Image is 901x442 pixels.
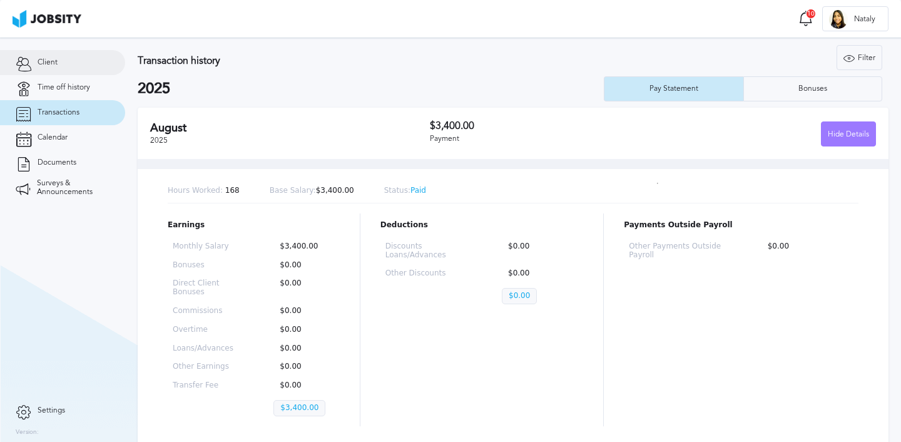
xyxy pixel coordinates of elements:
[430,135,653,143] div: Payment
[13,10,81,28] img: ab4bad089aa723f57921c736e9817d99.png
[168,221,340,230] p: Earnings
[643,85,705,93] div: Pay Statement
[380,221,584,230] p: Deductions
[273,326,334,334] p: $0.00
[385,242,462,260] p: Discounts Loans/Advances
[604,76,743,101] button: Pay Statement
[168,186,223,195] span: Hours Worked:
[150,136,168,145] span: 2025
[624,221,858,230] p: Payments Outside Payroll
[173,242,233,251] p: Monthly Salary
[173,261,233,270] p: Bonuses
[761,242,853,260] p: $0.00
[38,158,76,167] span: Documents
[848,15,882,24] span: Nataly
[273,381,334,390] p: $0.00
[270,186,316,195] span: Base Salary:
[270,187,354,195] p: $3,400.00
[16,429,39,436] label: Version:
[822,6,888,31] button: NNataly
[273,242,334,251] p: $3,400.00
[173,326,233,334] p: Overtime
[822,122,875,147] div: Hide Details
[273,261,334,270] p: $0.00
[385,269,462,278] p: Other Discounts
[38,58,58,67] span: Client
[168,187,240,195] p: 168
[37,179,109,197] span: Surveys & Announcements
[38,406,65,415] span: Settings
[138,80,604,98] h2: 2025
[829,10,848,29] div: N
[837,46,882,71] div: Filter
[150,121,430,135] h2: August
[173,279,233,297] p: Direct Client Bonuses
[173,381,233,390] p: Transfer Fee
[173,362,233,371] p: Other Earnings
[273,362,334,371] p: $0.00
[384,186,410,195] span: Status:
[273,279,334,297] p: $0.00
[502,288,537,304] p: $0.00
[792,85,833,93] div: Bonuses
[384,187,426,195] p: Paid
[38,83,90,92] span: Time off history
[821,121,876,146] button: Hide Details
[38,133,68,142] span: Calendar
[430,120,653,131] h3: $3,400.00
[273,400,325,416] p: $3,400.00
[273,307,334,316] p: $0.00
[629,242,721,260] p: Other Payments Outside Payroll
[743,76,883,101] button: Bonuses
[173,307,233,316] p: Commissions
[173,344,233,353] p: Loans/Advances
[273,344,334,353] p: $0.00
[38,108,79,117] span: Transactions
[502,242,578,260] p: $0.00
[502,269,578,278] p: $0.00
[837,45,882,70] button: Filter
[806,9,816,19] div: 10
[138,55,544,66] h3: Transaction history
